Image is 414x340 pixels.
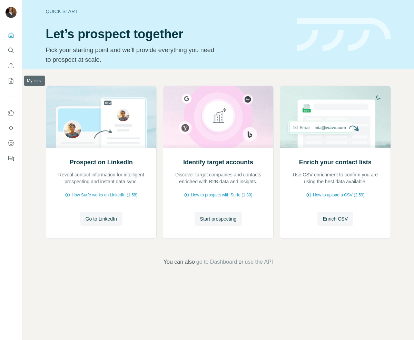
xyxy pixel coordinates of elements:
[6,107,17,119] button: Use Surfe on LinkedIn
[299,157,372,167] h2: Enrich your contact lists
[196,258,237,266] button: go to Dashboard
[46,45,219,65] p: Pick your starting point and we’ll provide everything you need to prospect at scale.
[245,258,273,266] button: use the API
[6,152,17,165] button: Feedback
[163,86,274,148] img: Identify target accounts
[191,192,252,198] span: How to prospect with Surfe (1:30)
[6,75,17,87] button: My lists
[195,212,242,226] button: Start prospecting
[80,212,122,226] button: Go to LinkedIn
[183,157,253,167] h2: Identify target accounts
[46,86,157,148] img: Prospect on LinkedIn
[46,8,288,15] div: Quick start
[53,171,149,185] p: Reveal contact information for intelligent prospecting and instant data sync.
[6,137,17,149] button: Dashboard
[287,171,383,185] p: Use CSV enrichment to confirm you are using the best data available.
[72,192,138,198] span: How Surfe works on LinkedIn (1:58)
[164,258,195,266] span: You can also
[323,215,348,222] span: Enrich CSV
[317,212,353,226] button: Enrich CSV
[6,122,17,134] button: Use Surfe API
[6,44,17,57] button: Search
[70,157,133,167] h2: Prospect on LinkedIn
[280,86,391,148] img: Enrich your contact lists
[46,27,288,41] h1: Let’s prospect together
[6,7,17,18] img: Avatar
[86,215,117,222] span: Go to LinkedIn
[170,171,266,185] p: Discover target companies and contacts enriched with B2B data and insights.
[6,29,17,41] button: Quick start
[6,59,17,72] button: Enrich CSV
[238,258,243,266] span: or
[313,192,364,198] span: How to upload a CSV (2:59)
[297,18,391,51] img: banner
[200,215,237,222] span: Start prospecting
